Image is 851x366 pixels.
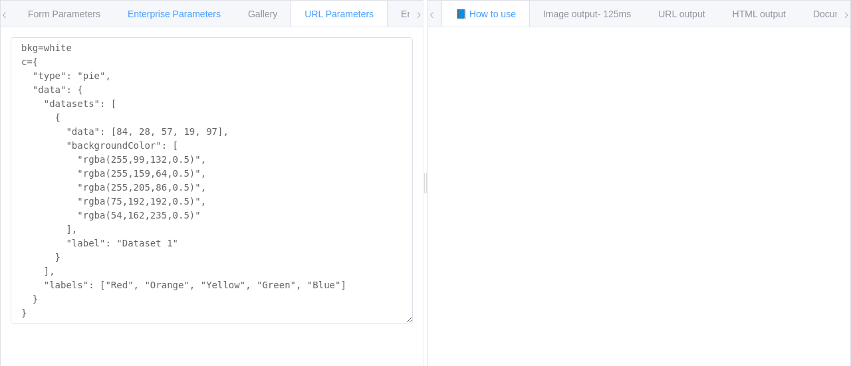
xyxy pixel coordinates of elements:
span: 📘 How to use [455,9,516,19]
span: Form Parameters [28,9,100,19]
span: Image output [543,9,631,19]
span: Environments [401,9,458,19]
span: Enterprise Parameters [128,9,221,19]
span: Gallery [248,9,277,19]
span: URL Parameters [304,9,374,19]
span: HTML output [733,9,786,19]
span: URL output [658,9,705,19]
span: - 125ms [598,9,632,19]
